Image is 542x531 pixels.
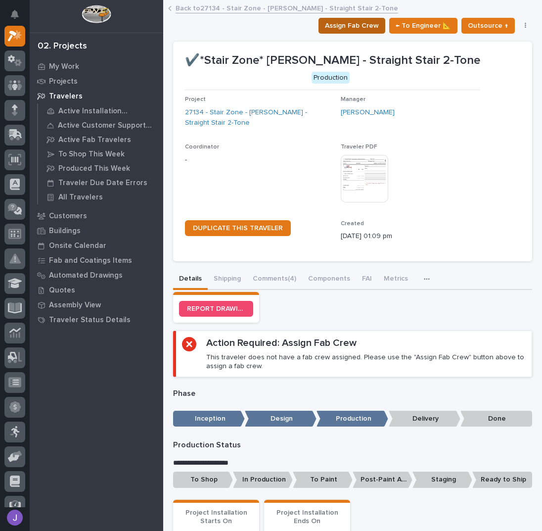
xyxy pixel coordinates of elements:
button: Components [302,269,356,290]
a: Buildings [30,223,163,238]
span: Project Installation Starts On [185,509,247,525]
p: All Travelers [58,193,103,202]
a: Back to27134 - Stair Zone - [PERSON_NAME] - Straight Stair 2-Tone [176,2,398,13]
p: To Paint [293,472,353,488]
div: Notifications [12,10,25,26]
span: Manager [341,97,365,102]
p: Staging [412,472,472,488]
p: - [185,155,333,165]
button: Outsource ↑ [461,18,515,34]
button: Metrics [378,269,414,290]
a: 27134 - Stair Zone - [PERSON_NAME] - Straight Stair 2-Tone [185,107,333,128]
a: Travelers [30,89,163,103]
a: Traveler Status Details [30,312,163,327]
span: Project [185,97,206,102]
p: Customers [49,212,87,221]
div: 02. Projects [38,41,87,52]
span: REPORT DRAWING/DESIGN ISSUE [187,305,245,312]
img: Workspace Logo [82,5,111,23]
p: Buildings [49,227,81,236]
p: Inception [173,411,245,427]
p: Active Fab Travelers [58,136,131,145]
button: ← To Engineer 📐 [389,18,457,34]
button: Shipping [208,269,247,290]
a: Quotes [30,283,163,297]
p: ✔️*Stair Zone* [PERSON_NAME] - Straight Stair 2-Tone [185,53,480,68]
a: To Shop This Week [38,147,163,161]
p: Active Customer Support Travelers [58,121,156,130]
a: [PERSON_NAME] [341,107,395,118]
a: Customers [30,208,163,223]
p: Traveler Due Date Errors [58,179,147,188]
span: DUPLICATE THIS TRAVELER [193,225,283,232]
p: Traveler Status Details [49,316,131,325]
a: Produced This Week [38,161,163,175]
span: Traveler PDF [341,144,377,150]
span: Assign Fab Crew [325,20,379,32]
p: Design [245,411,316,427]
p: Onsite Calendar [49,241,106,250]
p: Fab and Coatings Items [49,256,132,265]
p: Delivery [389,411,460,427]
p: Done [460,411,532,427]
p: Post-Paint Assembly [353,472,412,488]
a: Active Installation Travelers [38,104,163,118]
button: users-avatar [4,507,25,528]
span: Coordinator [185,144,219,150]
p: Quotes [49,286,75,295]
p: To Shop This Week [58,150,125,159]
p: In Production [233,472,293,488]
p: Assembly View [49,301,101,310]
p: Produced This Week [58,164,130,173]
span: Created [341,221,364,227]
a: Traveler Due Date Errors [38,176,163,190]
span: Project Installation Ends On [276,509,338,525]
p: [DATE] 01:09 pm [341,231,489,241]
span: ← To Engineer 📐 [396,20,451,32]
a: Active Customer Support Travelers [38,118,163,132]
p: My Work [49,62,79,71]
a: Active Fab Travelers [38,133,163,146]
a: DUPLICATE THIS TRAVELER [185,220,291,236]
button: Assign Fab Crew [318,18,385,34]
button: FAI [356,269,378,290]
p: This traveler does not have a fab crew assigned. Please use the "Assign Fab Crew" button above to... [206,353,526,371]
a: REPORT DRAWING/DESIGN ISSUE [179,301,253,317]
p: Travelers [49,92,83,101]
p: Phase [173,389,532,398]
span: Outsource ↑ [468,20,508,32]
a: All Travelers [38,190,163,204]
h2: Action Required: Assign Fab Crew [206,337,357,349]
p: Ready to Ship [472,472,532,488]
a: My Work [30,59,163,74]
a: Onsite Calendar [30,238,163,253]
p: Active Installation Travelers [58,107,156,116]
button: Notifications [4,4,25,25]
p: Automated Drawings [49,271,123,280]
a: Automated Drawings [30,268,163,283]
button: Comments (4) [247,269,302,290]
a: Projects [30,74,163,89]
p: Projects [49,77,78,86]
a: Assembly View [30,297,163,312]
button: Details [173,269,208,290]
p: Production [316,411,388,427]
div: Production [312,72,350,84]
p: To Shop [173,472,233,488]
a: Fab and Coatings Items [30,253,163,268]
p: Production Status [173,440,532,450]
